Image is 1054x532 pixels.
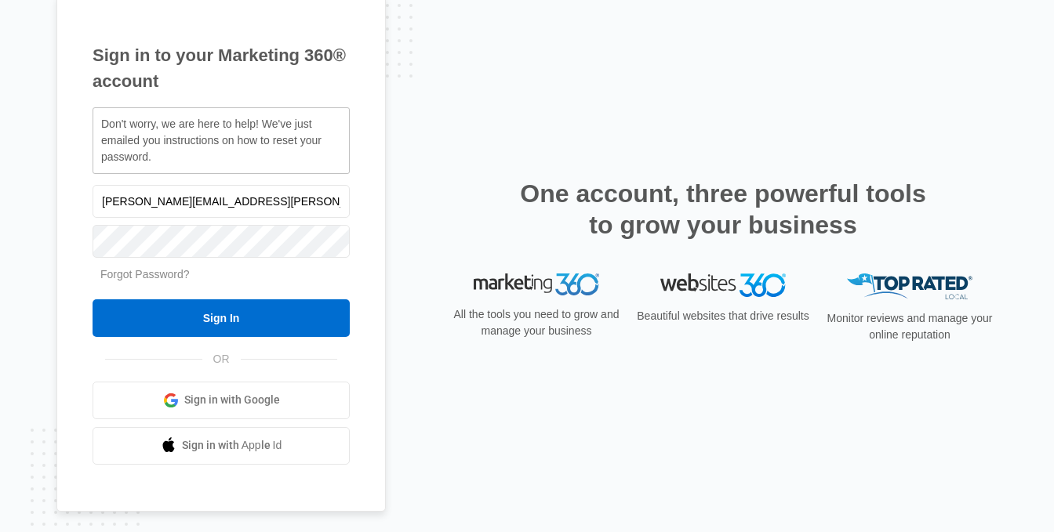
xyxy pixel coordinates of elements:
span: Sign in with Apple Id [182,437,282,454]
span: Don't worry, we are here to help! We've just emailed you instructions on how to reset your password. [101,118,322,163]
input: Email [93,185,350,218]
p: Beautiful websites that drive results [635,308,811,324]
a: Forgot Password? [100,268,190,280]
h1: Sign in to your Marketing 360® account [93,42,350,94]
span: OR [202,351,241,367]
p: Monitor reviews and manage your online reputation [822,310,998,343]
img: Marketing 360 [474,273,599,295]
span: Sign in with Google [184,392,280,408]
a: Sign in with Apple Id [93,427,350,465]
h2: One account, three powerful tools to grow your business [515,178,931,241]
img: Websites 360 [660,273,786,296]
input: Sign In [93,299,350,337]
img: Top Rated Local [847,273,972,299]
a: Sign in with Google [93,382,350,419]
p: All the tools you need to grow and manage your business [449,306,624,339]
